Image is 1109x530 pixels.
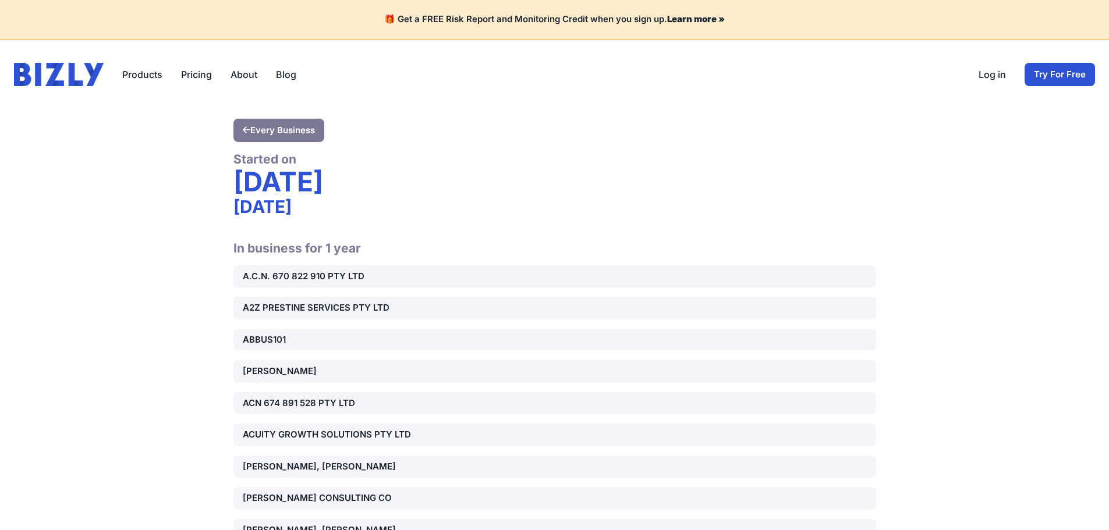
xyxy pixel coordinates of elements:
a: Learn more » [667,13,725,24]
div: [DATE] [233,196,876,217]
a: Log in [979,67,1006,81]
div: A.C.N. 670 822 910 PTY LTD [243,270,448,283]
div: ABBUS101 [243,333,448,347]
div: ACUITY GROWTH SOLUTIONS PTY LTD [243,428,448,442]
h2: In business for 1 year [233,226,876,256]
a: About [231,67,257,81]
h4: 🎁 Get a FREE Risk Report and Monitoring Credit when you sign up. [14,14,1095,25]
a: ACUITY GROWTH SOLUTIONS PTY LTD [233,424,876,446]
div: ACN 674 891 528 PTY LTD [243,397,448,410]
div: [PERSON_NAME] CONSULTING CO [243,492,448,505]
a: Try For Free [1025,63,1095,86]
a: [PERSON_NAME] CONSULTING CO [233,487,876,510]
a: A2Z PRESTINE SERVICES PTY LTD [233,297,876,319]
div: [PERSON_NAME], [PERSON_NAME] [243,460,448,474]
a: A.C.N. 670 822 910 PTY LTD [233,265,876,288]
a: [PERSON_NAME] [233,360,876,383]
a: [PERSON_NAME], [PERSON_NAME] [233,456,876,478]
div: Started on [233,151,876,167]
a: Every Business [233,119,324,142]
a: Pricing [181,67,212,81]
a: ACN 674 891 528 PTY LTD [233,392,876,415]
button: Products [122,67,162,81]
a: Blog [276,67,296,81]
a: ABBUS101 [233,329,876,351]
div: A2Z PRESTINE SERVICES PTY LTD [243,301,448,315]
div: [DATE] [233,167,876,196]
div: [PERSON_NAME] [243,365,448,378]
